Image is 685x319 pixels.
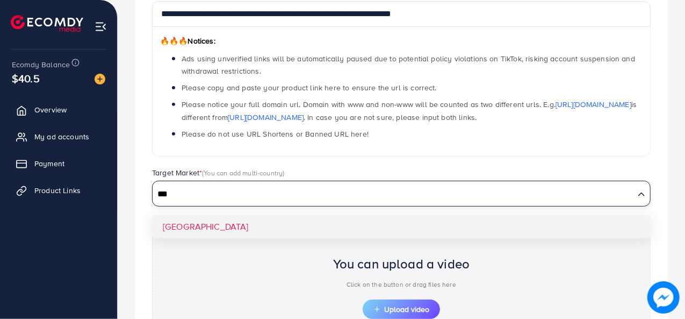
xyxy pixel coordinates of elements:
a: Overview [8,99,109,120]
span: Upload video [373,306,429,313]
button: Upload video [363,300,440,319]
li: [GEOGRAPHIC_DATA] [152,215,651,238]
h2: You can upload a video [333,256,470,272]
p: Click on the button or drag files here [333,278,470,291]
img: logo [11,15,83,32]
a: My ad accounts [8,126,109,147]
img: image [647,281,680,314]
span: Ecomdy Balance [12,59,70,70]
span: Product Links [34,185,81,196]
span: 🔥🔥🔥 [160,36,188,46]
label: Target Market [152,167,285,178]
span: Please do not use URL Shortens or Banned URL here! [182,129,369,139]
img: image [95,74,105,84]
span: (You can add multi-country) [202,168,284,178]
span: My ad accounts [34,131,89,142]
span: $40.5 [12,70,40,86]
span: Payment [34,158,64,169]
span: Ads using unverified links will be automatically paused due to potential policy violations on Tik... [182,53,635,76]
a: [URL][DOMAIN_NAME] [228,112,304,123]
a: Product Links [8,180,109,201]
span: Overview [34,104,67,115]
img: menu [95,20,107,33]
input: Search for option [154,186,633,203]
span: Please copy and paste your product link here to ensure the url is correct. [182,82,437,93]
a: [URL][DOMAIN_NAME] [556,99,631,110]
span: Notices: [160,36,215,46]
div: Search for option [152,181,651,207]
span: Please notice your full domain url. Domain with www and non-www will be counted as two different ... [182,99,637,122]
a: Payment [8,153,109,174]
